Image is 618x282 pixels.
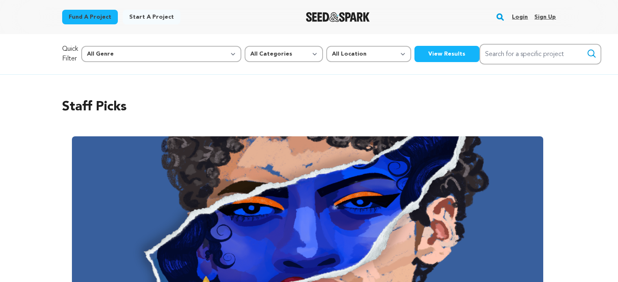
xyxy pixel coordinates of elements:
[62,44,78,64] p: Quick Filter
[306,12,370,22] img: Seed&Spark Logo Dark Mode
[306,12,370,22] a: Seed&Spark Homepage
[512,11,528,24] a: Login
[62,10,118,24] a: Fund a project
[62,97,556,117] h2: Staff Picks
[534,11,556,24] a: Sign up
[123,10,180,24] a: Start a project
[479,44,601,65] input: Search for a specific project
[414,46,479,62] button: View Results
